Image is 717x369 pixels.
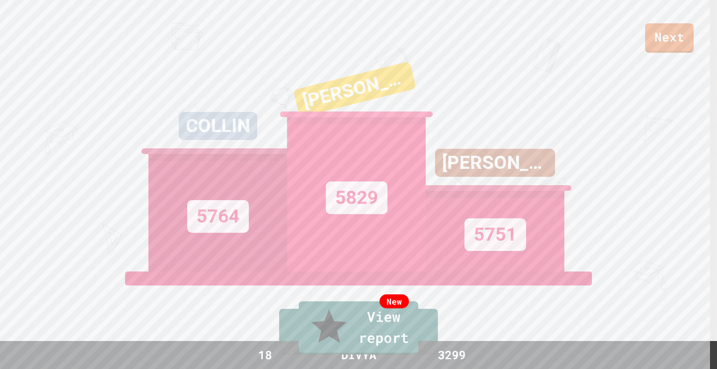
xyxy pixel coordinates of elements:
[187,200,249,233] div: 5764
[435,149,555,177] div: [PERSON_NAME]
[645,23,694,53] a: Next
[179,112,257,140] div: COLLIN
[299,301,418,355] a: View report
[326,181,387,214] div: 5829
[380,294,409,308] div: New
[293,61,416,117] div: [PERSON_NAME]
[464,218,526,251] div: 5751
